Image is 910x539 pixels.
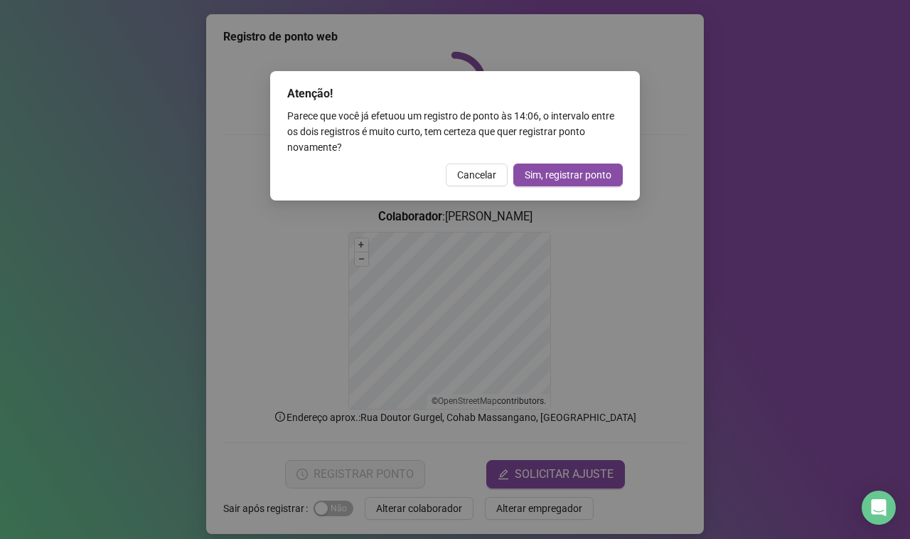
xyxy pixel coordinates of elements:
span: Sim, registrar ponto [525,167,611,183]
div: Open Intercom Messenger [862,491,896,525]
button: Cancelar [446,164,508,186]
div: Parece que você já efetuou um registro de ponto às 14:06 , o intervalo entre os dois registros é ... [287,108,623,155]
button: Sim, registrar ponto [513,164,623,186]
span: Cancelar [457,167,496,183]
div: Atenção! [287,85,623,102]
